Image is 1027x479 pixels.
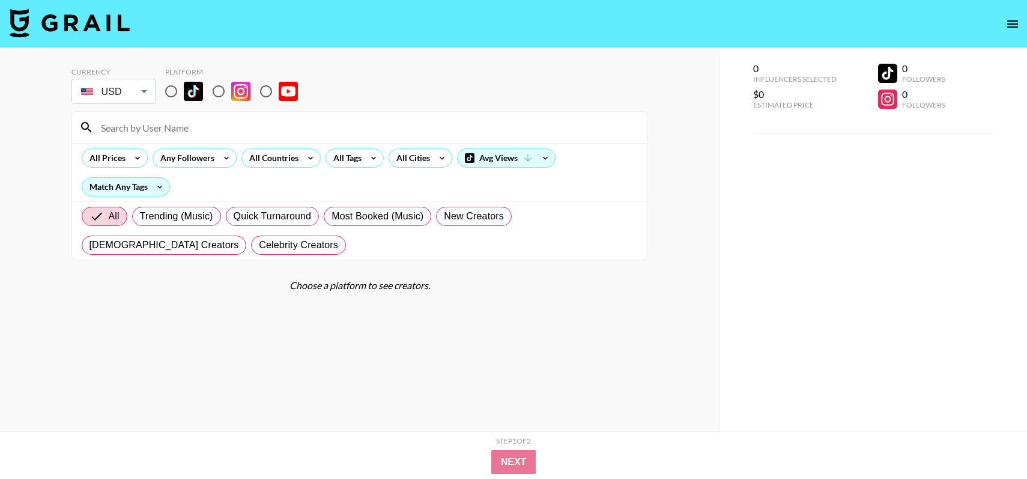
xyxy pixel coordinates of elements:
[902,63,945,75] div: 0
[753,63,837,75] div: 0
[82,178,169,196] div: Match Any Tags
[82,149,128,167] div: All Prices
[140,209,213,224] span: Trending (Music)
[109,209,120,224] span: All
[74,81,153,102] div: USD
[259,238,338,252] span: Celebrity Creators
[332,209,423,224] span: Most Booked (Music)
[326,149,364,167] div: All Tags
[458,149,555,167] div: Avg Views
[444,209,504,224] span: New Creators
[71,279,648,291] div: Choose a platform to see creators.
[902,100,945,109] div: Followers
[184,82,203,101] img: TikTok
[10,8,130,37] img: Grail Talent
[242,149,301,167] div: All Countries
[279,82,298,101] img: YouTube
[902,88,945,100] div: 0
[496,436,531,445] div: Step 1 of 2
[165,67,307,76] div: Platform
[753,100,837,109] div: Estimated Price
[71,67,156,76] div: Currency
[902,75,945,84] div: Followers
[153,149,217,167] div: Any Followers
[753,75,837,84] div: Influencers Selected
[389,149,432,167] div: All Cities
[89,238,239,252] span: [DEMOGRAPHIC_DATA] Creators
[491,450,536,474] button: Next
[1001,12,1025,36] button: open drawer
[234,209,312,224] span: Quick Turnaround
[94,118,640,137] input: Search by User Name
[231,82,250,101] img: Instagram
[753,88,837,100] div: $0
